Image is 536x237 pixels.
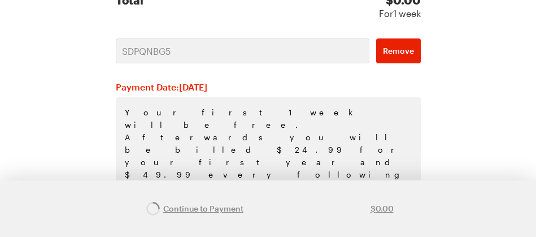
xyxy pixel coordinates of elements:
[116,81,421,93] h2: Payment Date: [DATE]
[383,45,414,57] span: Remove
[379,7,421,20] div: For 1 week
[376,38,421,63] button: Remove
[116,38,369,63] input: Promo Code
